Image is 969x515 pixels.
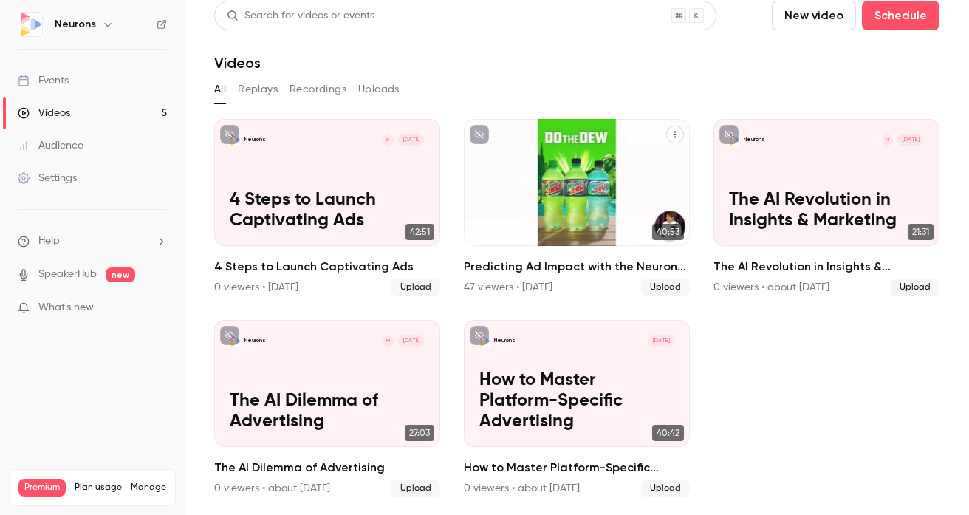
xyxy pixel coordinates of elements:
section: Videos [214,1,939,498]
span: [DATE] [398,134,425,146]
li: How to Master Platform-Specific Advertising [464,320,690,497]
div: Audience [18,138,83,153]
button: Schedule [862,1,939,30]
button: Recordings [290,78,346,101]
div: 0 viewers • [DATE] [214,280,298,295]
h2: The AI Revolution in Insights & Marketing [713,258,939,276]
div: Events [18,73,69,88]
button: unpublished [719,125,739,144]
iframe: Noticeable Trigger [149,301,167,315]
p: The AI Revolution in Insights & Marketing [729,190,925,231]
div: M [881,134,894,146]
span: [DATE] [648,335,674,347]
span: Upload [641,279,690,296]
div: D [382,134,394,146]
span: 42:51 [405,224,434,240]
button: Uploads [358,78,400,101]
span: Upload [891,279,939,296]
p: 4 Steps to Launch Captivating Ads [230,190,425,231]
a: 4 Steps to Launch Captivating AdsNeuronsD[DATE]4 Steps to Launch Captivating Ads42:514 Steps to L... [214,119,440,296]
span: [DATE] [897,134,924,146]
ul: Videos [214,119,939,497]
span: Upload [391,279,440,296]
span: 40:42 [652,425,684,441]
div: 47 viewers • [DATE] [464,280,552,295]
li: 4 Steps to Launch Captivating Ads [214,119,440,296]
p: Neurons [744,136,765,143]
span: 21:31 [908,224,934,240]
a: The AI Dilemma of AdvertisingNeuronsM[DATE]The AI Dilemma of Advertising27:03The AI Dilemma of Ad... [214,320,440,497]
a: The AI Revolution in Insights & MarketingNeuronsM[DATE]The AI Revolution in Insights & Marketing2... [713,119,939,296]
h6: Neurons [55,17,96,32]
button: unpublished [220,125,239,144]
p: How to Master Platform-Specific Advertising [479,370,675,432]
a: How to Master Platform-Specific AdvertisingNeurons[DATE]How to Master Platform-Specific Advertisi... [464,320,690,497]
div: M [382,335,394,347]
span: Help [38,233,60,249]
a: 40:53Predicting Ad Impact with the Neurons Impact Score47 viewers • [DATE]Upload [464,119,690,296]
span: Upload [391,480,440,497]
span: 27:03 [405,425,434,441]
a: Manage [131,482,166,494]
button: unpublished [470,125,489,144]
h2: Predicting Ad Impact with the Neurons Impact Score [464,258,690,276]
div: 0 viewers • about [DATE] [713,280,829,295]
li: help-dropdown-opener [18,233,167,249]
li: Predicting Ad Impact with the Neurons Impact Score [464,119,690,296]
p: Neurons [244,337,266,344]
span: What's new [38,300,94,316]
span: Plan usage [75,482,122,494]
div: Settings [18,171,77,185]
h2: The AI Dilemma of Advertising [214,459,440,477]
span: [DATE] [398,335,425,347]
img: Neurons [18,13,42,36]
p: Neurons [244,136,266,143]
span: Premium [18,479,66,497]
button: Replays [238,78,278,101]
span: 40:53 [652,224,684,240]
button: All [214,78,226,101]
a: SpeakerHub [38,267,97,282]
div: 0 viewers • about [DATE] [464,481,580,496]
button: New video [772,1,856,30]
p: The AI Dilemma of Advertising [230,391,425,432]
span: new [106,267,135,282]
div: 0 viewers • about [DATE] [214,481,330,496]
div: Videos [18,106,70,120]
h2: 4 Steps to Launch Captivating Ads [214,258,440,276]
p: Neurons [494,337,516,344]
button: unpublished [470,326,489,345]
div: Search for videos or events [227,8,374,24]
span: Upload [641,480,690,497]
h1: Videos [214,54,261,72]
li: The AI Dilemma of Advertising [214,320,440,497]
h2: How to Master Platform-Specific Advertising [464,459,690,477]
button: unpublished [220,326,239,345]
li: The AI Revolution in Insights & Marketing [713,119,939,296]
